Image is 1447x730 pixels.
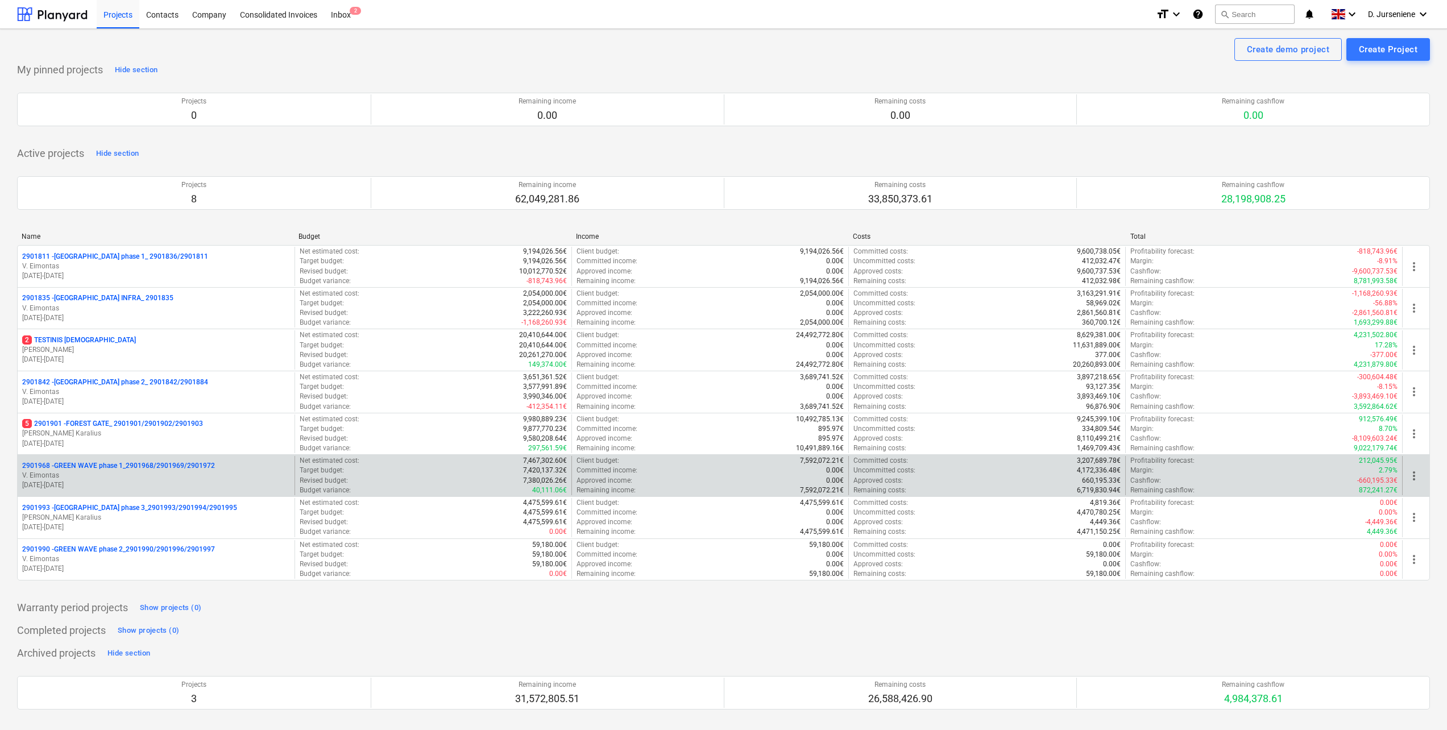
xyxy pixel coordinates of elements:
p: Budget variance : [300,486,351,495]
p: Client budget : [577,330,619,340]
p: 334,809.54€ [1082,424,1121,434]
p: Approved income : [577,350,632,360]
span: D. Jurseniene [1368,10,1415,19]
p: Revised budget : [300,308,348,318]
p: Margin : [1130,341,1154,350]
p: Approved costs : [853,392,903,401]
p: 10,492,785.13€ [796,414,844,424]
p: Projects [181,97,206,106]
p: V. Eimontas [22,554,290,564]
p: 4,231,879.80€ [1354,360,1398,370]
i: keyboard_arrow_down [1170,7,1183,21]
p: [PERSON_NAME] [22,345,290,355]
p: Revised budget : [300,267,348,276]
p: Committed costs : [853,289,908,298]
p: Net estimated cost : [300,289,359,298]
p: 3,577,991.89€ [523,382,567,392]
p: Remaining costs : [853,486,906,495]
p: -377.00€ [1370,350,1398,360]
p: 9,600,738.05€ [1077,247,1121,256]
p: 20,410,644.00€ [519,341,567,350]
p: Approved income : [577,434,632,443]
p: 24,492,772.80€ [796,330,844,340]
p: Approved income : [577,392,632,401]
div: 2901990 -GREEN WAVE phase 2_2901990/2901996/2901997V. Eimontas[DATE]-[DATE] [22,545,290,574]
p: Target budget : [300,508,344,517]
p: Margin : [1130,424,1154,434]
div: 2901835 -[GEOGRAPHIC_DATA] INFRA_ 2901835V. Eimontas[DATE]-[DATE] [22,293,290,322]
p: Budget variance : [300,402,351,412]
p: [PERSON_NAME] Karalius [22,429,290,438]
p: Remaining cashflow [1221,180,1286,190]
p: 0.00€ [826,256,844,266]
div: 2TESTINIS [DEMOGRAPHIC_DATA][PERSON_NAME][DATE]-[DATE] [22,335,290,364]
p: Committed costs : [853,330,908,340]
p: Approved income : [577,308,632,318]
p: 4,475,599.61€ [523,508,567,517]
span: more_vert [1407,469,1421,483]
p: Net estimated cost : [300,247,359,256]
p: 33,850,373.61 [868,192,932,206]
p: 8,781,993.58€ [1354,276,1398,286]
p: Approved costs : [853,350,903,360]
p: Remaining income : [577,443,636,453]
p: -8.91% [1377,256,1398,266]
p: 3,163,291.91€ [1077,289,1121,298]
p: Cashflow : [1130,308,1161,318]
p: Committed income : [577,256,637,266]
p: -9,600,737.53€ [1352,267,1398,276]
p: [DATE] - [DATE] [22,313,290,323]
button: Show projects (0) [115,621,182,640]
div: Name [22,233,289,240]
p: -3,893,469.10€ [1352,392,1398,401]
p: Uncommitted costs : [853,341,915,350]
p: Profitability forecast : [1130,247,1195,256]
div: 52901901 -FOREST GATE_ 2901901/2901902/2901903[PERSON_NAME] Karalius[DATE]-[DATE] [22,419,290,448]
p: [DATE] - [DATE] [22,564,290,574]
p: 0.00€ [826,382,844,392]
p: Remaining income : [577,486,636,495]
p: Remaining costs : [853,318,906,327]
p: V. Eimontas [22,262,290,271]
p: 0.00€ [826,350,844,360]
p: [DATE] - [DATE] [22,480,290,490]
p: 377.00€ [1095,350,1121,360]
p: TESTINIS [DEMOGRAPHIC_DATA] [22,335,136,345]
p: 0.00 [874,109,926,122]
p: Target budget : [300,466,344,475]
span: 2 [350,7,361,15]
p: 8,110,499.21€ [1077,434,1121,443]
p: Target budget : [300,256,344,266]
p: 8,629,381.00€ [1077,330,1121,340]
p: 7,592,072.21€ [800,486,844,495]
div: 2901993 -[GEOGRAPHIC_DATA] phase 3_2901993/2901994/2901995[PERSON_NAME] Karalius[DATE]-[DATE] [22,503,290,532]
p: Cashflow : [1130,476,1161,486]
div: Income [576,233,844,240]
p: 7,420,137.32€ [523,466,567,475]
p: 0.00€ [826,341,844,350]
p: 0 [181,109,206,122]
span: more_vert [1407,343,1421,357]
p: Projects [181,180,206,190]
p: Active projects [17,147,84,160]
p: 7,592,072.21€ [800,456,844,466]
p: Committed income : [577,341,637,350]
p: Client budget : [577,372,619,382]
p: 20,410,644.00€ [519,330,567,340]
p: 2901835 - [GEOGRAPHIC_DATA] INFRA_ 2901835 [22,293,173,303]
p: Committed costs : [853,247,908,256]
span: more_vert [1407,385,1421,399]
p: 9,980,889.23€ [523,414,567,424]
p: V. Eimontas [22,304,290,313]
p: 2,054,000.00€ [523,298,567,308]
p: -818,743.96€ [526,276,567,286]
p: 2,054,000.00€ [800,289,844,298]
p: 2901968 - GREEN WAVE phase 1_2901968/2901969/2901972 [22,461,215,471]
button: Hide section [112,61,160,79]
p: Net estimated cost : [300,414,359,424]
i: format_size [1156,7,1170,21]
p: Margin : [1130,256,1154,266]
p: 2,054,000.00€ [800,318,844,327]
p: Approved costs : [853,434,903,443]
p: Approved costs : [853,308,903,318]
